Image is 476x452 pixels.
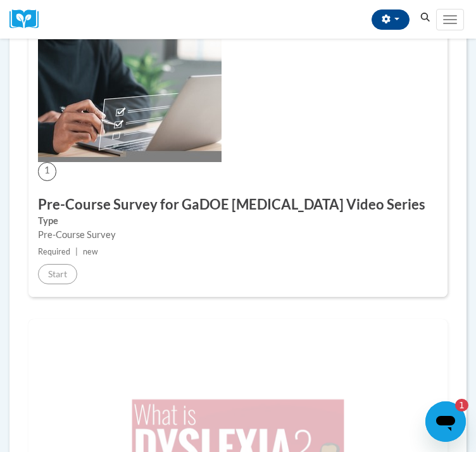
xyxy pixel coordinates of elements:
label: Type [38,214,438,228]
h3: Pre-Course Survey for GaDOE [MEDICAL_DATA] Video Series [38,195,438,215]
span: Required [38,247,70,256]
button: Search [416,10,435,25]
span: 1 [38,162,56,180]
img: Course Image [38,39,222,162]
span: | [75,247,78,256]
button: Start [38,264,77,284]
iframe: Number of unread messages [443,399,468,411]
div: Pre-Course Survey [38,228,438,242]
iframe: Button to launch messaging window, 1 unread message [425,401,466,442]
a: Cox Campus [9,9,47,29]
span: new [83,247,98,256]
img: Logo brand [9,9,47,29]
button: Account Settings [372,9,410,30]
